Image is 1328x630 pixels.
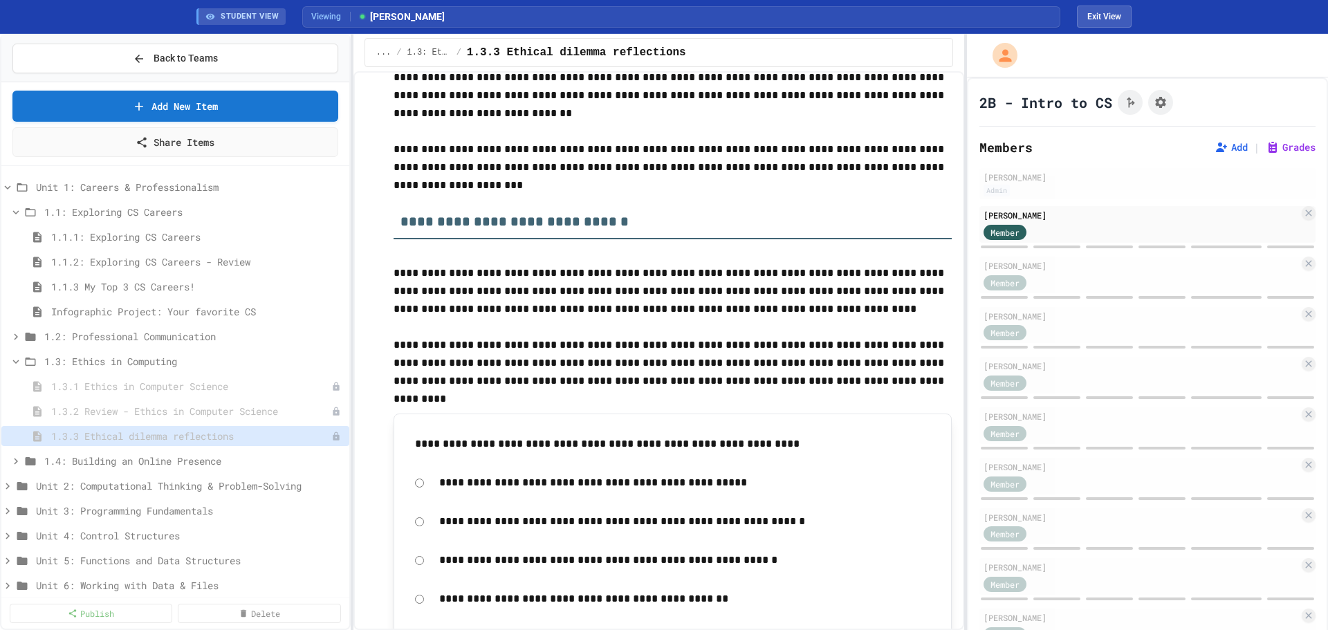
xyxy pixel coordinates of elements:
span: 1.3: Ethics in Computing [44,354,344,369]
span: Unit 4: Control Structures [36,528,344,543]
span: [PERSON_NAME] [358,10,445,24]
button: Exit student view [1077,6,1132,28]
button: Grades [1266,140,1316,154]
span: Unit 2: Computational Thinking & Problem-Solving [36,479,344,493]
div: Unpublished [331,432,341,441]
span: Infographic Project: Your favorite CS [51,304,344,319]
span: Member [990,528,1020,540]
span: Unit 1: Careers & Professionalism [36,180,344,194]
a: Share Items [12,127,338,157]
span: 1.1.2: Exploring CS Careers - Review [51,254,344,269]
span: Back to Teams [154,51,218,66]
span: 1.3.2 Review - Ethics in Computer Science [51,404,331,418]
div: [PERSON_NAME] [984,461,1299,473]
span: Member [990,478,1020,490]
h2: Members [979,138,1033,157]
span: 1.1.3 My Top 3 CS Careers! [51,279,344,294]
a: Publish [10,604,172,623]
span: / [456,47,461,58]
span: Member [990,277,1020,289]
span: ... [376,47,391,58]
span: 1.4: Building an Online Presence [44,454,344,468]
div: [PERSON_NAME] [984,171,1311,183]
span: / [396,47,401,58]
button: Assignment Settings [1148,90,1173,115]
span: 1.3.3 Ethical dilemma reflections [51,429,331,443]
div: [PERSON_NAME] [984,611,1299,624]
div: [PERSON_NAME] [984,259,1299,272]
span: 1.3.1 Ethics in Computer Science [51,379,331,393]
span: 1.1: Exploring CS Careers [44,205,344,219]
span: Member [990,578,1020,591]
button: Click to see fork details [1118,90,1143,115]
span: Unit 6: Working with Data & Files [36,578,344,593]
span: 1.1.1: Exploring CS Careers [51,230,344,244]
span: Unit 5: Functions and Data Structures [36,553,344,568]
div: [PERSON_NAME] [984,310,1299,322]
span: Unit 3: Programming Fundamentals [36,503,344,518]
div: Admin [984,185,1010,196]
span: 1.3.3 Ethical dilemma reflections [467,44,686,61]
div: [PERSON_NAME] [984,209,1299,221]
span: STUDENT VIEW [221,11,279,23]
span: Member [990,377,1020,389]
div: [PERSON_NAME] [984,511,1299,524]
span: Viewing [311,10,351,23]
span: 1.2: Professional Communication [44,329,344,344]
a: Add New Item [12,91,338,122]
div: [PERSON_NAME] [984,360,1299,372]
div: [PERSON_NAME] [984,410,1299,423]
div: Unpublished [331,382,341,391]
span: Member [990,427,1020,440]
span: 1.3: Ethics in Computing [407,47,451,58]
a: Delete [178,604,340,623]
div: [PERSON_NAME] [984,561,1299,573]
span: | [1253,139,1260,156]
span: Member [990,326,1020,339]
div: Unpublished [331,407,341,416]
h1: 2B - Intro to CS [979,93,1112,112]
span: Member [990,226,1020,239]
button: Back to Teams [12,44,338,73]
div: My Account [978,39,1021,71]
button: Add [1215,140,1248,154]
